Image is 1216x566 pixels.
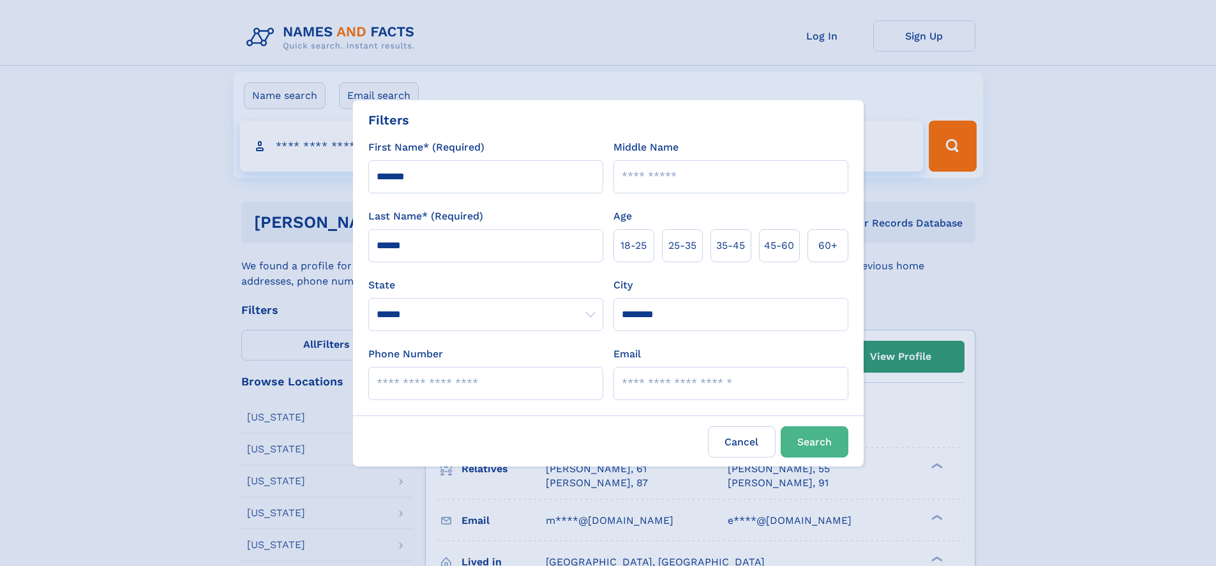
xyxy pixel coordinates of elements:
[668,238,696,253] span: 25‑35
[368,110,409,130] div: Filters
[818,238,837,253] span: 60+
[708,426,776,458] label: Cancel
[613,346,641,362] label: Email
[368,346,443,362] label: Phone Number
[620,238,647,253] span: 18‑25
[613,209,632,224] label: Age
[764,238,794,253] span: 45‑60
[716,238,745,253] span: 35‑45
[781,426,848,458] button: Search
[613,140,679,155] label: Middle Name
[368,209,483,224] label: Last Name* (Required)
[368,140,484,155] label: First Name* (Required)
[613,278,633,293] label: City
[368,278,603,293] label: State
